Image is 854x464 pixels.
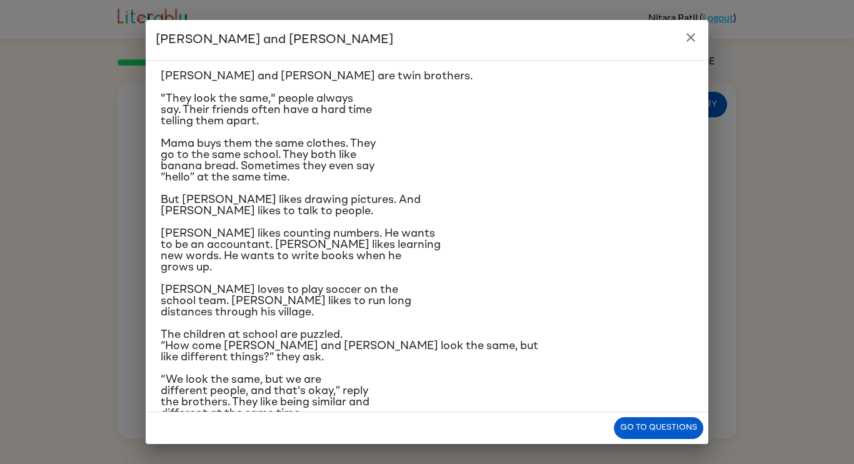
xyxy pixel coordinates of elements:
[161,194,421,217] span: But [PERSON_NAME] likes drawing pictures. And [PERSON_NAME] likes to talk to people.
[161,329,538,363] span: The children at school are puzzled. “How come [PERSON_NAME] and [PERSON_NAME] look the same, but ...
[146,20,708,60] h2: [PERSON_NAME] and [PERSON_NAME]
[614,417,703,439] button: Go to questions
[678,25,703,50] button: close
[161,374,369,419] span: “We look the same, but we are different people, and that's okay,” reply the brothers. They like b...
[161,228,441,273] span: [PERSON_NAME] likes counting numbers. He wants to be an accountant. [PERSON_NAME] likes learning ...
[161,138,376,183] span: Mama buys them the same clothes. They go to the same school. They both like banana bread. Sometim...
[161,284,411,318] span: [PERSON_NAME] loves to play soccer on the school team. [PERSON_NAME] likes to run long distances ...
[161,93,372,127] span: "They look the same," people always say. Their friends often have a hard time telling them apart.
[161,71,473,82] span: [PERSON_NAME] and [PERSON_NAME] are twin brothers.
